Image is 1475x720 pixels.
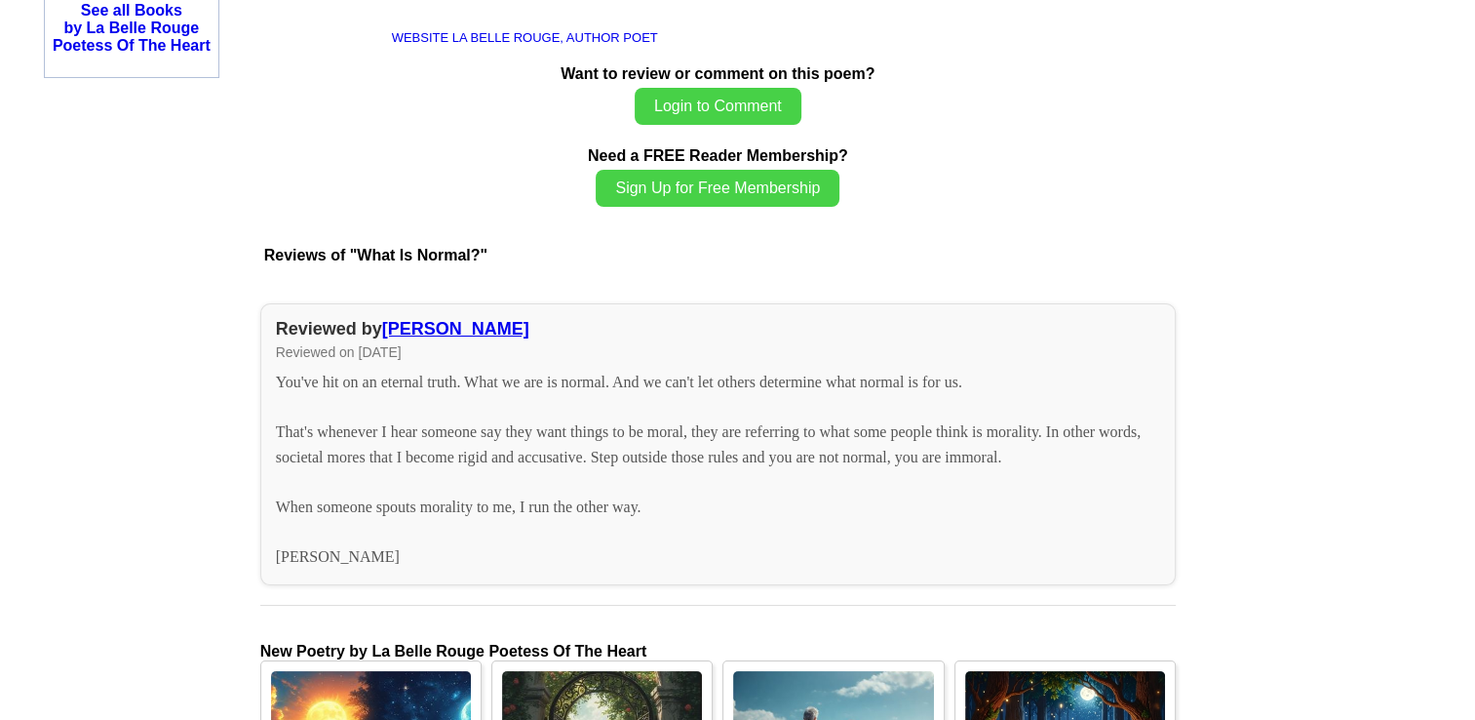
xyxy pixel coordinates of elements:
[392,30,658,45] a: WEBSITE LA BELLE ROUGE, AUTHOR POET
[276,319,1160,340] div: Reviewed by
[382,319,529,339] a: [PERSON_NAME]
[635,98,801,114] a: Login to Comment
[596,180,839,196] a: Sign Up for Free Membership
[561,65,874,82] b: Want to review or comment on this poem?
[264,247,487,263] font: Reviews of "What Is Normal?"
[260,643,647,660] b: New Poetry by La Belle Rouge Poetess Of The Heart
[53,2,211,54] a: See all Booksby La Belle Rouge Poetess Of The Heart
[276,370,1160,570] div: You've hit on an eternal truth. What we are is normal. And we can't let others determine what nor...
[596,170,839,207] button: Sign Up for Free Membership
[635,88,801,125] button: Login to Comment
[276,344,1160,360] div: Reviewed on [DATE]
[53,2,211,54] b: See all Books by La Belle Rouge Poetess Of The Heart
[588,147,848,164] b: Need a FREE Reader Membership?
